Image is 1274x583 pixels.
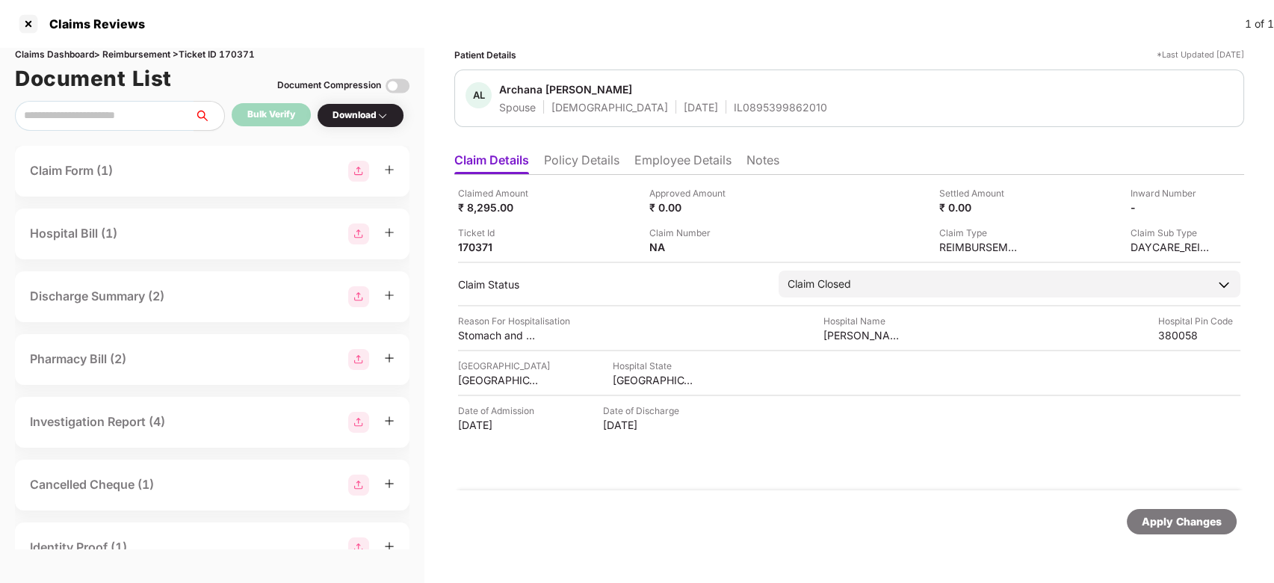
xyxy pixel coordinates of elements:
span: plus [384,353,395,363]
div: Settled Amount [939,186,1021,200]
div: IL0895399862010 [734,100,827,114]
img: svg+xml;base64,PHN2ZyBpZD0iR3JvdXBfMjg4MTMiIGRhdGEtbmFtZT0iR3JvdXAgMjg4MTMiIHhtbG5zPSJodHRwOi8vd3... [348,286,369,307]
img: downArrowIcon [1216,277,1231,292]
div: Hospital State [613,359,695,373]
div: Approved Amount [649,186,732,200]
div: 380058 [1158,328,1240,342]
div: ₹ 8,295.00 [458,200,540,215]
img: svg+xml;base64,PHN2ZyBpZD0iR3JvdXBfMjg4MTMiIGRhdGEtbmFtZT0iR3JvdXAgMjg4MTMiIHhtbG5zPSJodHRwOi8vd3... [348,223,369,244]
div: DAYCARE_REIMBURSEMENT [1131,240,1213,254]
div: 1 of 1 [1245,16,1274,32]
div: Document Compression [277,78,381,93]
div: [GEOGRAPHIC_DATA] [458,359,550,373]
div: [GEOGRAPHIC_DATA] [613,373,695,387]
div: Inward Number [1131,186,1213,200]
div: Claim Status [458,277,764,291]
img: svg+xml;base64,PHN2ZyBpZD0iR3JvdXBfMjg4MTMiIGRhdGEtbmFtZT0iR3JvdXAgMjg4MTMiIHhtbG5zPSJodHRwOi8vd3... [348,349,369,370]
img: svg+xml;base64,PHN2ZyBpZD0iR3JvdXBfMjg4MTMiIGRhdGEtbmFtZT0iR3JvdXAgMjg4MTMiIHhtbG5zPSJodHRwOi8vd3... [348,161,369,182]
div: ₹ 0.00 [649,200,732,215]
div: Bulk Verify [247,108,295,122]
div: ₹ 0.00 [939,200,1021,215]
div: [DEMOGRAPHIC_DATA] [551,100,668,114]
div: Claim Closed [788,276,851,292]
div: Download [333,108,389,123]
div: Patient Details [454,48,516,62]
div: Spouse [499,100,536,114]
div: NA [649,240,732,254]
div: Reason For Hospitalisation [458,314,570,328]
li: Employee Details [634,152,732,174]
img: svg+xml;base64,PHN2ZyBpZD0iR3JvdXBfMjg4MTMiIGRhdGEtbmFtZT0iR3JvdXAgMjg4MTMiIHhtbG5zPSJodHRwOi8vd3... [348,412,369,433]
div: Claims Reviews [40,16,145,31]
span: plus [384,164,395,175]
div: Claim Sub Type [1131,226,1213,240]
img: svg+xml;base64,PHN2ZyBpZD0iR3JvdXBfMjg4MTMiIGRhdGEtbmFtZT0iR3JvdXAgMjg4MTMiIHhtbG5zPSJodHRwOi8vd3... [348,537,369,558]
span: plus [384,541,395,552]
div: Claim Number [649,226,732,240]
div: [GEOGRAPHIC_DATA] [458,373,540,387]
div: Claimed Amount [458,186,540,200]
li: Policy Details [544,152,619,174]
div: [DATE] [458,418,540,432]
div: Stomach and Back pain [458,328,540,342]
span: plus [384,416,395,426]
li: Claim Details [454,152,529,174]
div: AL [466,82,492,108]
div: 170371 [458,240,540,254]
span: plus [384,227,395,238]
li: Notes [746,152,779,174]
div: Date of Admission [458,404,540,418]
img: svg+xml;base64,PHN2ZyBpZD0iRHJvcGRvd24tMzJ4MzIiIHhtbG5zPSJodHRwOi8vd3d3LnczLm9yZy8yMDAwL3N2ZyIgd2... [377,110,389,122]
div: Investigation Report (4) [30,413,165,431]
span: plus [384,478,395,489]
img: svg+xml;base64,PHN2ZyBpZD0iR3JvdXBfMjg4MTMiIGRhdGEtbmFtZT0iR3JvdXAgMjg4MTMiIHhtbG5zPSJodHRwOi8vd3... [348,475,369,496]
div: Cancelled Cheque (1) [30,475,154,494]
div: - [1131,200,1213,215]
div: Claim Form (1) [30,161,113,180]
div: [PERSON_NAME][GEOGRAPHIC_DATA] [823,328,906,342]
div: Hospital Name [823,314,906,328]
div: Discharge Summary (2) [30,287,164,306]
span: search [194,110,224,122]
div: Apply Changes [1142,513,1222,530]
span: plus [384,290,395,300]
div: Archana [PERSON_NAME] [499,82,632,96]
div: REIMBURSEMENT [939,240,1021,254]
div: Date of Discharge [603,404,685,418]
div: Hospital Pin Code [1158,314,1240,328]
h1: Document List [15,62,172,95]
div: [DATE] [684,100,718,114]
div: Pharmacy Bill (2) [30,350,126,368]
div: Ticket Id [458,226,540,240]
div: Hospital Bill (1) [30,224,117,243]
div: [DATE] [603,418,685,432]
div: *Last Updated [DATE] [1157,48,1244,62]
div: Claims Dashboard > Reimbursement > Ticket ID 170371 [15,48,409,62]
div: Claim Type [939,226,1021,240]
div: Identity Proof (1) [30,538,127,557]
button: search [194,101,225,131]
img: svg+xml;base64,PHN2ZyBpZD0iVG9nZ2xlLTMyeDMyIiB4bWxucz0iaHR0cDovL3d3dy53My5vcmcvMjAwMC9zdmciIHdpZH... [386,74,409,98]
